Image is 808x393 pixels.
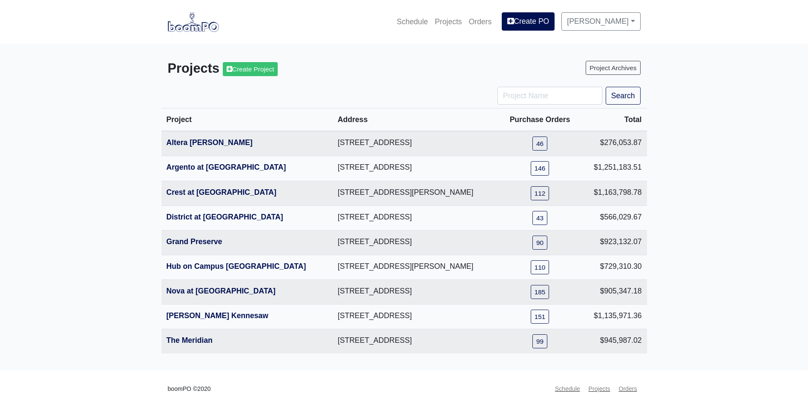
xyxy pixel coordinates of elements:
[532,334,547,348] a: 99
[168,61,398,77] h3: Projects
[167,237,222,246] a: Grand Preserve
[167,311,269,320] a: [PERSON_NAME] Kennesaw
[580,329,647,354] td: $945,987.02
[532,137,547,151] a: 46
[531,260,549,274] a: 110
[561,12,640,30] a: [PERSON_NAME]
[223,62,278,76] a: Create Project
[531,285,549,299] a: 185
[333,279,500,304] td: [STREET_ADDRESS]
[333,181,500,205] td: [STREET_ADDRESS][PERSON_NAME]
[167,213,283,221] a: District at [GEOGRAPHIC_DATA]
[502,12,555,30] a: Create PO
[333,305,500,329] td: [STREET_ADDRESS]
[333,108,500,131] th: Address
[532,236,547,250] a: 90
[333,205,500,230] td: [STREET_ADDRESS]
[167,336,213,345] a: The Meridian
[606,87,641,105] button: Search
[531,161,549,175] a: 146
[333,230,500,255] td: [STREET_ADDRESS]
[168,12,219,31] img: boomPO
[431,12,466,31] a: Projects
[167,138,253,147] a: Altera [PERSON_NAME]
[167,163,286,171] a: Argento at [GEOGRAPHIC_DATA]
[393,12,431,31] a: Schedule
[500,108,581,131] th: Purchase Orders
[333,131,500,156] td: [STREET_ADDRESS]
[580,255,647,279] td: $729,310.30
[333,255,500,279] td: [STREET_ADDRESS][PERSON_NAME]
[580,305,647,329] td: $1,135,971.36
[580,156,647,181] td: $1,251,183.51
[586,61,640,75] a: Project Archives
[167,188,276,196] a: Crest at [GEOGRAPHIC_DATA]
[167,287,276,295] a: Nova at [GEOGRAPHIC_DATA]
[580,205,647,230] td: $566,029.67
[497,87,602,105] input: Project Name
[161,108,333,131] th: Project
[333,329,500,354] td: [STREET_ADDRESS]
[532,211,547,225] a: 43
[167,262,306,271] a: Hub on Campus [GEOGRAPHIC_DATA]
[465,12,495,31] a: Orders
[333,156,500,181] td: [STREET_ADDRESS]
[580,279,647,304] td: $905,347.18
[531,186,549,200] a: 112
[531,310,549,324] a: 151
[580,131,647,156] td: $276,053.87
[580,230,647,255] td: $923,132.07
[580,181,647,205] td: $1,163,798.78
[580,108,647,131] th: Total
